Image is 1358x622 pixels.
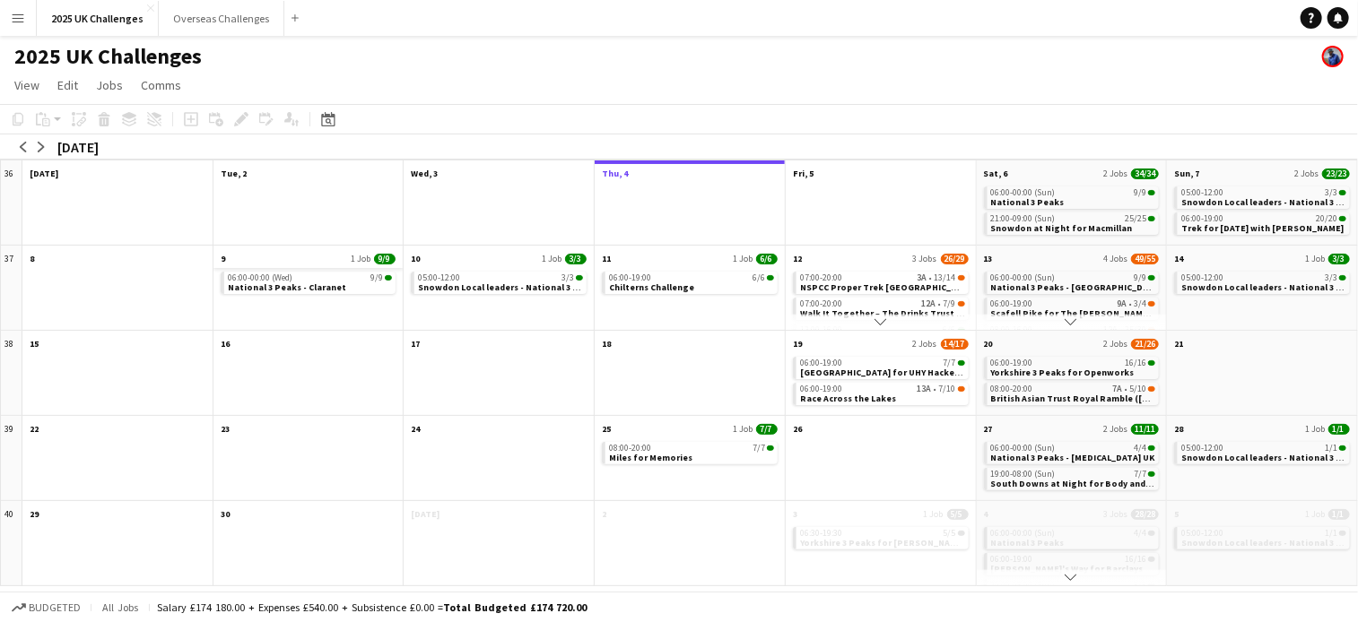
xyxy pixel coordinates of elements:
span: View [14,77,39,93]
span: 1 Job [733,423,753,435]
span: 12A [922,299,936,308]
span: 2 [602,508,606,520]
span: 17 [411,338,420,350]
span: Comms [141,77,181,93]
span: 6/6 [767,275,774,281]
span: 06:00-00:00 (Sun) [991,273,1056,282]
span: 49/55 [1131,254,1159,264]
span: 28 [1174,423,1183,435]
span: 1/1 [1328,424,1350,435]
span: 06:00-00:00 (Wed) [228,273,292,282]
span: Budgeted [29,601,81,614]
span: 5/5 [944,529,956,538]
span: 19:00-08:00 (Sun) [991,470,1056,479]
span: 26/29 [941,254,969,264]
span: 05:00-12:00 [418,273,460,282]
span: 5 [1174,508,1179,520]
span: 14/17 [941,339,969,350]
span: Scafell Pike for The Natalie Kate Moss Trust [991,307,1251,319]
span: 24 [411,423,420,435]
div: 38 [1,331,22,416]
span: 1/1 [1328,509,1350,520]
span: 23/23 [1322,168,1350,179]
span: 10 [411,253,420,264]
span: 5/5 [958,531,965,536]
span: 9/9 [1134,273,1146,282]
div: • [800,273,965,282]
span: 3/4 [1134,299,1146,308]
span: 7/9 [958,301,965,307]
span: Thu, 4 [602,168,628,179]
div: • [800,384,965,393]
span: Snowdon Local leaders - National 3 Peaks - Claranet [418,281,644,293]
span: 16/16 [1125,359,1146,367]
span: 07:00-20:00 [800,299,842,308]
span: 06:00-19:00 [800,359,842,367]
span: 16 [221,338,230,350]
span: Fri, 5 [793,168,814,179]
span: 1/1 [1325,529,1337,538]
a: Comms [134,73,188,97]
span: 06:30-19:30 [800,529,842,538]
span: 9/9 [1134,188,1146,197]
span: 06:00-19:00 [991,359,1033,367]
span: 9/9 [385,275,392,281]
span: 29 [30,508,39,520]
span: 1 Job [733,253,753,264]
span: 2 Jobs [1103,168,1127,179]
span: 7/7 [756,424,778,435]
span: 3/4 [1148,301,1155,307]
span: 3/3 [1325,188,1337,197]
span: 2 Jobs [913,338,937,350]
span: National 3 Peaks - Dementia UK [991,452,1155,463]
span: 1 Job [924,508,944,520]
span: 9A [1117,299,1127,308]
span: 4/4 [1134,529,1146,538]
span: National 3 Peaks [991,537,1065,549]
span: 25/25 [1125,214,1146,223]
span: Edit [57,77,78,93]
span: 34/34 [1131,168,1159,179]
span: 25/25 [1148,216,1155,221]
span: 05:00-12:00 [1181,444,1223,453]
span: 08:00-20:00 [991,384,1033,393]
span: 05:00-12:00 [1181,529,1223,538]
span: Snowdon at Night for Macmillan [991,222,1133,234]
span: Chilterns Challenge [609,281,694,293]
span: 7/10 [939,384,956,393]
span: 21 [1174,338,1183,350]
div: Salary £174 180.00 + Expenses £540.00 + Subsistence £0.00 = [157,600,587,614]
div: • [991,384,1156,393]
span: Sun, 7 [1174,168,1199,179]
span: 1 Job [351,253,370,264]
span: 9/9 [374,254,396,264]
div: [DATE] [57,138,99,156]
span: 16/16 [1148,360,1155,366]
span: Shakespeare's Way for Barclays [991,563,1144,574]
span: 1 Job [1305,508,1325,520]
a: Jobs [89,73,130,97]
span: 23 [221,423,230,435]
span: 1/1 [1325,444,1337,453]
span: Jobs [96,77,123,93]
span: 06:00-19:00 [1181,214,1223,223]
span: 2 Jobs [1103,338,1127,350]
span: 1/1 [1339,531,1346,536]
span: 3/3 [1328,254,1350,264]
span: 7/7 [767,445,774,451]
button: Overseas Challenges [159,1,284,36]
span: 3/3 [561,273,574,282]
span: 15 [30,338,39,350]
span: National 3 Peaks [991,196,1065,208]
span: 1/1 [1339,445,1346,451]
div: 39 [1,416,22,501]
span: Miles for Memories [609,452,692,463]
span: 6/6 [756,254,778,264]
span: Trek for Tomorrow with Danny Jones [1181,222,1344,234]
span: 2 Jobs [1103,423,1127,435]
span: 14 [1174,253,1183,264]
span: 7/9 [944,299,956,308]
span: All jobs [99,600,142,614]
span: 5/10 [1129,384,1146,393]
span: 13A [918,384,932,393]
